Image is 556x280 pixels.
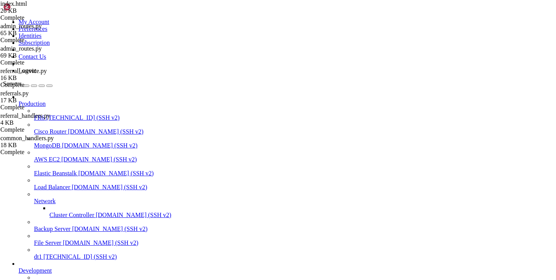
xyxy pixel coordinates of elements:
[0,68,78,81] span: referral_service.py
[0,112,78,126] span: referral_handlers.py
[0,81,78,88] div: Complete
[0,104,78,111] div: Complete
[0,97,78,104] div: 17 KB
[0,75,78,81] div: 16 KB
[0,52,78,59] div: 69 KB
[0,59,78,66] div: Complete
[0,37,78,44] div: Complete
[0,142,78,149] div: 18 KB
[0,126,78,133] div: Complete
[0,23,78,37] span: admin_routes.py
[0,14,78,21] div: Complete
[0,149,78,156] div: Complete
[0,30,78,37] div: 65 KB
[0,0,78,14] span: index.html
[0,135,78,149] span: common_handlers.py
[0,0,27,7] span: index.html
[0,90,78,104] span: referrals.py
[0,68,47,74] span: referral_service.py
[0,45,78,59] span: admin_routes.py
[0,119,78,126] div: 4 KB
[0,90,29,97] span: referrals.py
[0,112,50,119] span: referral_handlers.py
[0,135,54,141] span: common_handlers.py
[0,7,78,14] div: 26 KB
[0,45,42,52] span: admin_routes.py
[0,23,42,29] span: admin_routes.py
